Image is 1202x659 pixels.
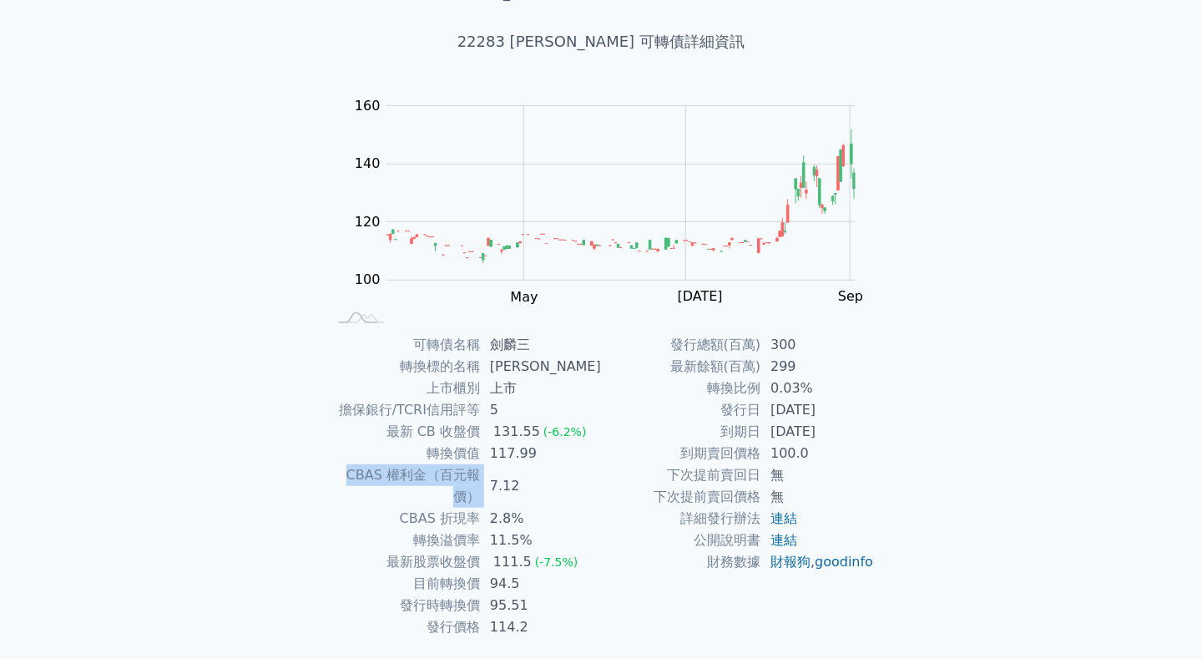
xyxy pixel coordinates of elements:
tspan: [DATE] [678,289,723,305]
td: 詳細發行辦法 [601,508,760,530]
a: goodinfo [815,554,873,570]
td: 轉換比例 [601,378,760,399]
td: 發行日 [601,399,760,421]
tspan: 160 [355,98,381,114]
td: 下次提前賣回價格 [601,486,760,508]
tspan: Sep [838,289,863,305]
td: [DATE] [760,421,875,443]
td: 發行價格 [327,616,480,638]
td: 94.5 [480,573,601,595]
td: [PERSON_NAME] [480,356,601,378]
tspan: 140 [355,155,381,171]
td: 發行總額(百萬) [601,334,760,356]
td: 轉換標的名稱 [327,356,480,378]
tspan: 120 [355,214,381,230]
td: 到期日 [601,421,760,443]
td: 無 [760,486,875,508]
td: 上市 [480,378,601,399]
iframe: Chat Widget [1119,579,1202,659]
td: 到期賣回價格 [601,443,760,464]
td: 2.8% [480,508,601,530]
td: 95.51 [480,595,601,616]
td: 可轉債名稱 [327,334,480,356]
div: 131.55 [490,421,543,443]
td: 7.12 [480,464,601,508]
td: 上市櫃別 [327,378,480,399]
td: 無 [760,464,875,486]
td: 300 [760,334,875,356]
td: 11.5% [480,530,601,551]
td: 0.03% [760,378,875,399]
td: 114.2 [480,616,601,638]
tspan: May [511,289,538,305]
a: 連結 [770,532,797,548]
g: Chart [346,98,881,305]
td: 轉換價值 [327,443,480,464]
span: (-6.2%) [543,425,587,438]
td: 目前轉換價 [327,573,480,595]
td: 最新 CB 收盤價 [327,421,480,443]
td: 5 [480,399,601,421]
td: 299 [760,356,875,378]
td: , [760,551,875,573]
td: 最新餘額(百萬) [601,356,760,378]
td: [DATE] [760,399,875,421]
a: 財報狗 [770,554,811,570]
td: 117.99 [480,443,601,464]
td: 擔保銀行/TCRI信用評等 [327,399,480,421]
span: (-7.5%) [535,555,578,569]
td: 100.0 [760,443,875,464]
td: 公開說明書 [601,530,760,551]
td: 發行時轉換價 [327,595,480,616]
td: 劍麟三 [480,334,601,356]
td: 財務數據 [601,551,760,573]
a: 連結 [770,510,797,526]
td: 最新股票收盤價 [327,551,480,573]
td: 下次提前賣回日 [601,464,760,486]
td: CBAS 權利金（百元報價） [327,464,480,508]
tspan: 100 [355,272,381,288]
td: CBAS 折現率 [327,508,480,530]
div: 111.5 [490,551,535,573]
td: 轉換溢價率 [327,530,480,551]
div: 聊天小工具 [1119,579,1202,659]
h1: 22283 [PERSON_NAME] 可轉債詳細資訊 [307,30,895,53]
